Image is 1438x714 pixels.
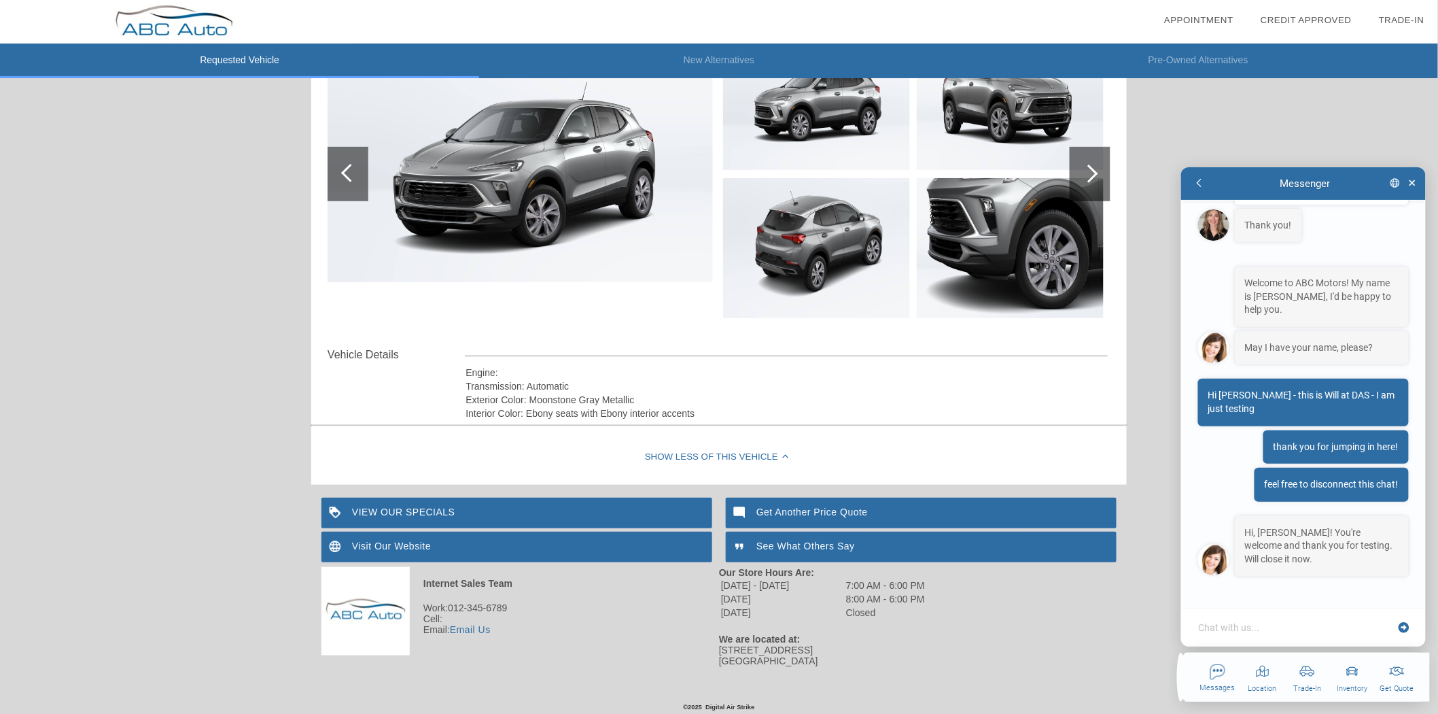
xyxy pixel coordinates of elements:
img: 78aaf7b8b2541e1f22d796fbb320f50d.jpg [723,30,910,170]
td: 8:00 AM - 6:00 PM [845,593,926,605]
a: VIEW OUR SPECIALS [321,498,712,528]
img: 99a5a788f84afc7339cbf0860b894b47.jpg [917,178,1104,318]
a: Appointment [1164,15,1233,25]
td: 7:00 AM - 6:00 PM [845,579,926,592]
div: Transmission: Automatic [466,379,1108,393]
div: Work: [321,602,719,613]
div: Exterior Color: Moonstone Gray Metallic [466,393,1108,407]
div: Vehicle Details [328,347,466,363]
img: ic_language_white_24dp_2x.png [321,532,352,562]
a: Trade-In [1379,15,1424,25]
img: ic_loyalty_white_24dp_2x.png [321,498,352,528]
img: ic_format_quote_white_24dp_2x.png [726,532,756,562]
a: Credit Approved [1261,15,1352,25]
div: Cell: [321,613,719,624]
li: Pre-Owned Alternatives [959,44,1438,78]
strong: Our Store Hours Are: [719,567,814,578]
img: ic_mode_comment_white_24dp_2x.png [726,498,756,528]
div: Interior Color: Ebony seats with Ebony interior accents [466,407,1108,420]
div: Engine: [466,366,1108,379]
iframe: Chat Assistance [1169,155,1438,714]
td: [DATE] [720,607,844,619]
td: [DATE] [720,593,844,605]
span: 012-345-6789 [448,602,507,613]
div: [STREET_ADDRESS] [GEOGRAPHIC_DATA] [719,645,1117,666]
li: New Alternatives [479,44,958,78]
td: [DATE] - [DATE] [720,579,844,592]
a: Visit Our Website [321,532,712,562]
img: 52e6d9de66b88525c729ed8a0cfc983b.jpg [328,66,713,283]
div: Email: [321,624,719,635]
img: 3fe1078cee0a321d82d029d6e097f2f4.jpg [917,30,1104,170]
td: Closed [845,607,926,619]
a: Email Us [450,624,491,635]
div: Show Less of this Vehicle [311,430,1127,485]
img: 087433ba3e6bd0ad9fd42aca3c631a59.jpg [723,178,910,318]
strong: We are located at: [719,634,801,645]
a: Get Another Price Quote [726,498,1117,528]
strong: Internet Sales Team [423,578,512,589]
a: See What Others Say [726,532,1117,562]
